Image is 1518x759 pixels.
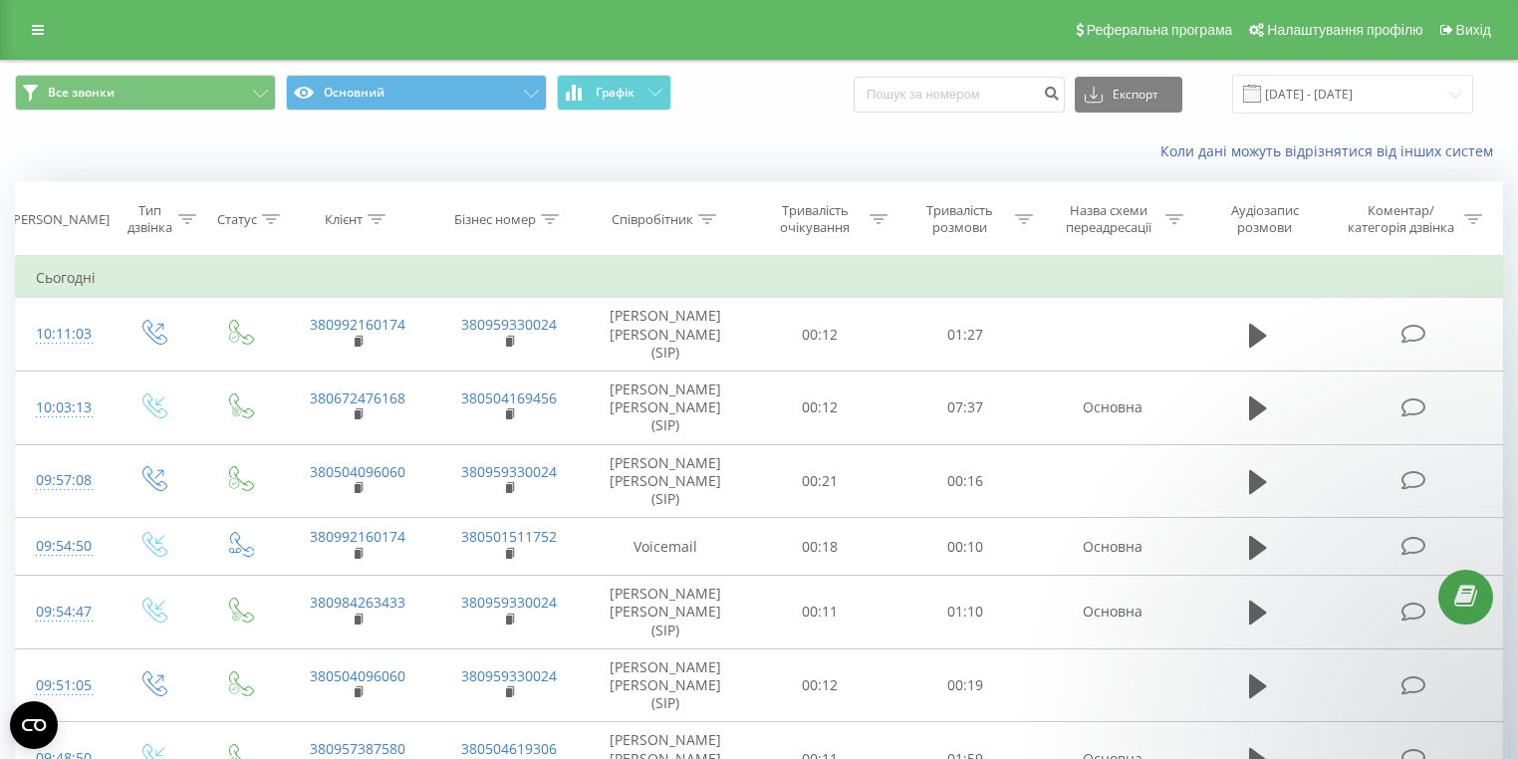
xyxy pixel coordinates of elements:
[217,211,257,228] div: Статус
[1075,77,1182,113] button: Експорт
[747,518,892,576] td: 00:18
[36,461,89,500] div: 09:57:08
[765,202,865,236] div: Тривалість очікування
[454,211,536,228] div: Бізнес номер
[747,444,892,518] td: 00:21
[892,648,1038,722] td: 00:19
[461,666,557,685] a: 380959330024
[1160,141,1503,160] a: Коли дані можуть відрізнятися вiд інших систем
[1450,646,1498,694] iframe: Intercom live chat
[854,77,1065,113] input: Пошук за номером
[612,211,693,228] div: Співробітник
[1456,22,1491,38] span: Вихід
[747,648,892,722] td: 00:12
[36,593,89,632] div: 09:54:47
[1038,576,1189,649] td: Основна
[36,315,89,354] div: 10:11:03
[310,666,405,685] a: 380504096060
[310,388,405,407] a: 380672476168
[461,388,557,407] a: 380504169456
[325,211,363,228] div: Клієнт
[1206,202,1323,236] div: Аудіозапис розмови
[36,388,89,427] div: 10:03:13
[585,298,747,372] td: [PERSON_NAME] [PERSON_NAME] (SIP)
[892,298,1038,372] td: 01:27
[1038,518,1189,576] td: Основна
[36,666,89,705] div: 09:51:05
[585,444,747,518] td: [PERSON_NAME] [PERSON_NAME] (SIP)
[286,75,547,111] button: Основний
[461,315,557,334] a: 380959330024
[596,86,634,100] span: Графік
[461,593,557,612] a: 380959330024
[36,527,89,566] div: 09:54:50
[310,739,405,758] a: 380957387580
[747,298,892,372] td: 00:12
[48,85,115,101] span: Все звонки
[310,593,405,612] a: 380984263433
[585,576,747,649] td: [PERSON_NAME] [PERSON_NAME] (SIP)
[585,648,747,722] td: [PERSON_NAME] [PERSON_NAME] (SIP)
[1343,202,1459,236] div: Коментар/категорія дзвінка
[585,371,747,444] td: [PERSON_NAME] [PERSON_NAME] (SIP)
[310,462,405,481] a: 380504096060
[10,701,58,749] button: Open CMP widget
[1087,22,1233,38] span: Реферальна програма
[892,576,1038,649] td: 01:10
[585,518,747,576] td: Voicemail
[461,462,557,481] a: 380959330024
[126,202,173,236] div: Тип дзвінка
[310,315,405,334] a: 380992160174
[557,75,671,111] button: Графік
[1267,22,1422,38] span: Налаштування профілю
[892,444,1038,518] td: 00:16
[310,527,405,546] a: 380992160174
[15,75,276,111] button: Все звонки
[1038,371,1189,444] td: Основна
[747,576,892,649] td: 00:11
[892,518,1038,576] td: 00:10
[16,258,1503,298] td: Сьогодні
[892,371,1038,444] td: 07:37
[747,371,892,444] td: 00:12
[461,527,557,546] a: 380501511752
[910,202,1010,236] div: Тривалість розмови
[1056,202,1161,236] div: Назва схеми переадресації
[9,211,110,228] div: [PERSON_NAME]
[461,739,557,758] a: 380504619306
